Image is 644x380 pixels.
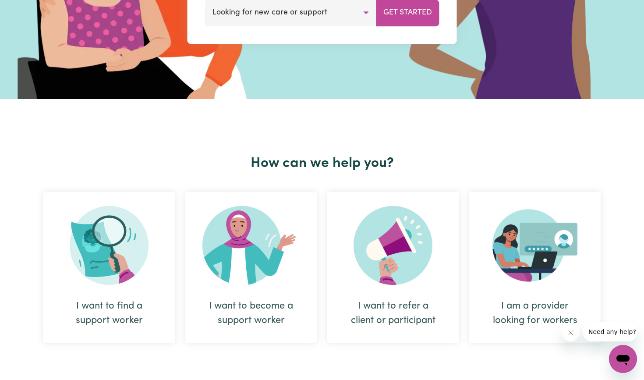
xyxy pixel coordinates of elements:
div: I want to refer a client or participant [327,192,459,343]
div: I am a provider looking for workers [490,299,580,328]
img: Become Worker [202,206,300,285]
div: I want to become a support worker [185,192,317,343]
iframe: Close message [562,324,580,341]
img: Refer [354,206,432,285]
h2: How can we help you? [38,155,606,172]
iframe: Message from company [583,322,637,341]
div: I want to find a support worker [43,192,175,343]
div: I want to find a support worker [64,299,154,328]
iframe: Button to launch messaging window [609,345,637,373]
div: I want to refer a client or participant [348,299,438,328]
div: I am a provider looking for workers [469,192,601,343]
img: Search [70,206,149,285]
div: I want to become a support worker [206,299,296,328]
img: Provider [492,206,577,285]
